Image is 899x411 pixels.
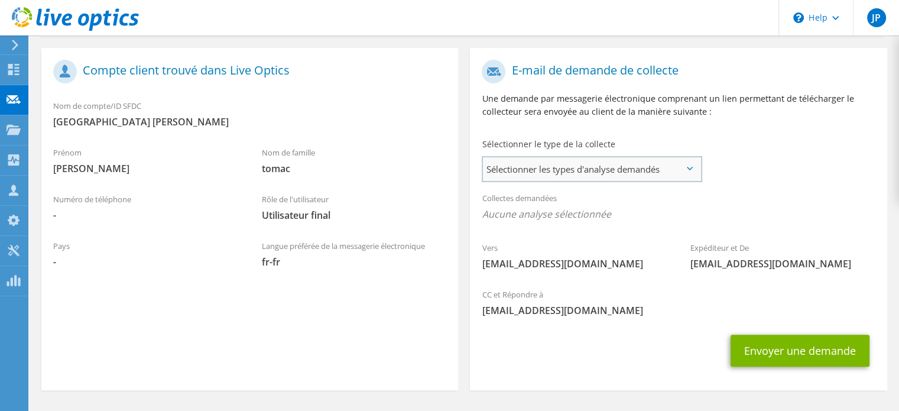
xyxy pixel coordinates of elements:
span: fr-fr [262,255,447,268]
span: - [53,255,238,268]
span: tomac [262,162,447,175]
span: [EMAIL_ADDRESS][DOMAIN_NAME] [482,304,875,317]
h1: E-mail de demande de collecte [482,60,869,83]
p: Une demande par messagerie électronique comprenant un lien permettant de télécharger le collecteu... [482,92,875,118]
svg: \n [793,12,804,23]
div: Vers [470,235,679,276]
span: Utilisateur final [262,209,447,222]
h1: Compte client trouvé dans Live Optics [53,60,440,83]
div: Nom de compte/ID SFDC [41,93,458,134]
div: Langue préférée de la messagerie électronique [250,234,459,274]
span: Sélectionner les types d'analyse demandés [483,157,700,181]
div: Nom de famille [250,140,459,181]
div: Numéro de téléphone [41,187,250,228]
div: Prénom [41,140,250,181]
div: Pays [41,234,250,274]
button: Envoyer une demande [731,335,869,367]
span: [PERSON_NAME] [53,162,238,175]
span: [GEOGRAPHIC_DATA] [PERSON_NAME] [53,115,446,128]
span: Aucune analyse sélectionnée [482,208,875,221]
span: JP [867,8,886,27]
div: Rôle de l'utilisateur [250,187,459,228]
div: CC et Répondre à [470,282,887,323]
label: Sélectionner le type de la collecte [482,138,615,150]
span: - [53,209,238,222]
div: Collectes demandées [470,186,887,229]
span: [EMAIL_ADDRESS][DOMAIN_NAME] [690,257,875,270]
span: [EMAIL_ADDRESS][DOMAIN_NAME] [482,257,667,270]
div: Expéditeur et De [679,235,887,276]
